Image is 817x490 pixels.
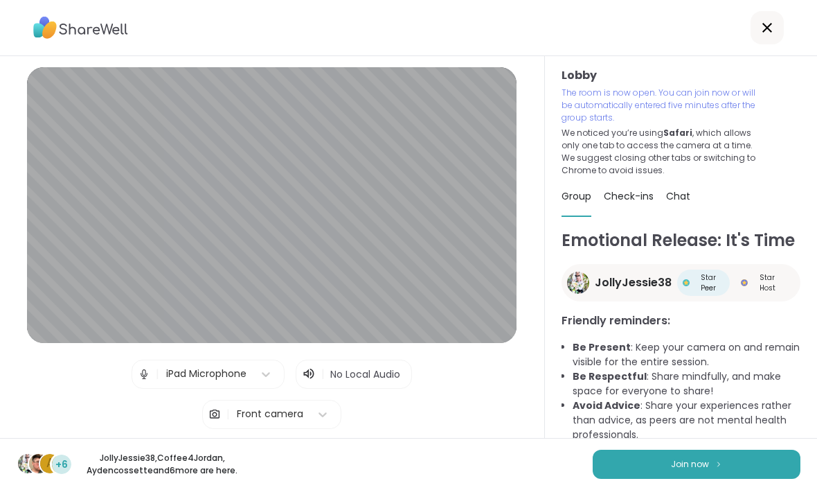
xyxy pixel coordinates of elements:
span: Chat [666,189,690,203]
h1: Emotional Release: It's Time [562,228,800,253]
span: Check-ins [604,189,654,203]
span: | [321,366,325,383]
span: Star Host [751,272,784,293]
div: Front camera [237,407,303,421]
img: ShareWell Logomark [715,460,723,468]
img: ShareWell Logo [33,12,128,44]
span: No Local Audio [330,367,400,381]
img: Coffee4Jordan [29,454,48,473]
img: Star Peer [683,279,690,286]
p: The room is now open. You can join now or will be automatically entered five minutes after the gr... [562,87,761,124]
img: JollyJessie38 [18,454,37,473]
b: Safari [663,127,692,139]
span: Star Peer [692,272,725,293]
b: Avoid Advice [573,399,640,412]
p: JollyJessie38 , Coffee4Jordan , Aydencossette and 6 more are here. [84,452,240,477]
img: Microphone [138,360,150,388]
b: Be Present [573,340,631,354]
a: JollyJessie38JollyJessie38Star PeerStar PeerStar HostStar Host [562,264,800,301]
h3: Lobby [562,67,800,84]
span: +6 [55,457,68,472]
p: We noticed you’re using , which allows only one tab to access the camera at a time. We suggest cl... [562,127,761,177]
li: : Keep your camera on and remain visible for the entire session. [573,340,800,369]
span: A [46,455,54,473]
span: JollyJessie38 [595,274,672,291]
li: : Share your experiences rather than advice, as peers are not mental health professionals. [573,399,800,442]
span: Join now [671,458,709,471]
span: | [226,401,230,428]
div: iPad Microphone [166,367,246,381]
img: Camera [208,401,221,428]
img: Star Host [741,279,748,286]
span: Group [562,189,591,203]
h3: Friendly reminders: [562,313,800,329]
li: : Share mindfully, and make space for everyone to share! [573,369,800,399]
b: Be Respectful [573,369,647,383]
span: | [156,360,159,388]
img: JollyJessie38 [567,272,589,294]
button: Join now [593,450,800,479]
